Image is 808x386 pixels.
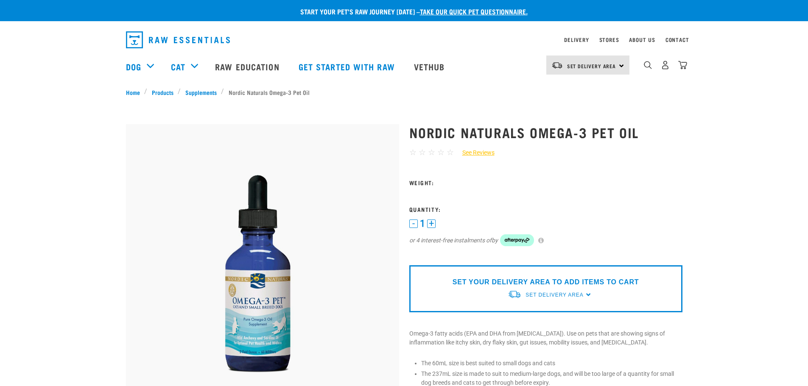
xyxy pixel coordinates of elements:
a: Cat [171,60,185,73]
div: or 4 interest-free instalments of by [409,234,682,246]
button: - [409,219,418,228]
nav: breadcrumbs [126,88,682,97]
button: + [427,219,436,228]
a: Home [126,88,145,97]
span: Set Delivery Area [567,64,616,67]
img: home-icon-1@2x.png [644,61,652,69]
img: Afterpay [500,234,534,246]
a: Products [147,88,178,97]
span: Set Delivery Area [526,292,583,298]
img: home-icon@2x.png [678,61,687,69]
a: About Us [629,38,655,41]
a: Get started with Raw [290,50,405,83]
img: Raw Essentials Logo [126,31,230,48]
span: ☆ [409,147,417,157]
a: See Reviews [454,148,495,157]
a: Dog [126,60,141,73]
img: van-moving.png [508,290,521,299]
h3: Quantity: [409,206,682,212]
a: Vethub [405,50,456,83]
a: Delivery [564,38,589,41]
h1: Nordic Naturals Omega-3 Pet Oil [409,125,682,140]
span: ☆ [428,147,435,157]
li: The 60mL size is best suited to small dogs and cats [421,359,682,368]
span: ☆ [419,147,426,157]
span: 1 [420,219,425,228]
a: take our quick pet questionnaire. [420,9,528,13]
img: van-moving.png [551,61,563,69]
span: ☆ [447,147,454,157]
a: Stores [599,38,619,41]
a: Raw Education [207,50,290,83]
a: Supplements [181,88,221,97]
span: ☆ [437,147,445,157]
h3: Weight: [409,179,682,186]
p: SET YOUR DELIVERY AREA TO ADD ITEMS TO CART [453,277,639,287]
p: Omega-3 fatty acids (EPA and DHA from [MEDICAL_DATA]). Use on pets that are showing signs of infl... [409,329,682,347]
nav: dropdown navigation [119,28,689,52]
a: Contact [665,38,689,41]
img: user.png [661,61,670,69]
